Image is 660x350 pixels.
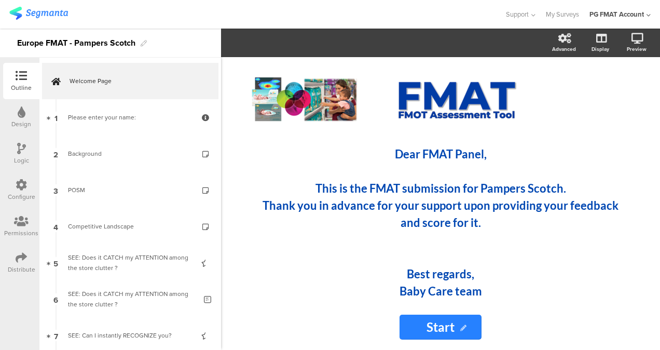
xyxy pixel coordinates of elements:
[42,136,218,172] a: 2 Background
[8,265,35,274] div: Distribute
[53,257,58,268] span: 5
[506,9,529,19] span: Support
[53,184,58,196] span: 3
[315,181,566,195] strong: This is the FMAT submission for Pampers Scotch.
[68,330,192,341] div: SEE: Can I instantly RECOGNIZE you?
[589,9,644,19] div: PG FMAT Account
[70,76,202,86] span: Welcome Page
[395,147,487,161] strong: Dear FMAT Panel,
[400,315,482,340] input: Start
[4,228,38,238] div: Permissions
[11,119,31,129] div: Design
[11,83,32,92] div: Outline
[53,221,58,232] span: 4
[68,112,192,123] div: Please enter your name:
[42,99,218,136] a: 1 Please enter your name:
[42,208,218,245] a: 4 Competitive Landscape
[53,148,58,159] span: 2
[68,252,192,273] div: SEE: Does it CATCH my ATTENTION among the store clutter ?
[53,293,58,305] span: 6
[42,281,218,317] a: 6 SEE: Does it CATCH my ATTENTION among the store clutter ?
[42,63,218,99] a: Welcome Page
[627,45,647,53] div: Preview
[552,45,576,53] div: Advanced
[592,45,609,53] div: Display
[54,330,58,341] span: 7
[8,192,35,201] div: Configure
[42,172,218,208] a: 3 POSM
[68,289,196,309] div: SEE: Does it CATCH my ATTENTION among the store clutter ?
[68,185,192,195] div: POSM
[14,156,29,165] div: Logic
[407,267,474,281] strong: Best regards,
[400,284,482,298] strong: Baby Care team
[17,35,135,51] div: Europe FMAT - Pampers Scotch
[9,7,68,20] img: segmanta logo
[54,112,58,123] span: 1
[68,149,192,159] div: Background
[68,221,192,232] div: Competitive Landscape
[263,198,618,230] strong: Thank you in advance for your support upon providing your feedback and score for it.
[42,245,218,281] a: 5 SEE: Does it CATCH my ATTENTION among the store clutter ?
